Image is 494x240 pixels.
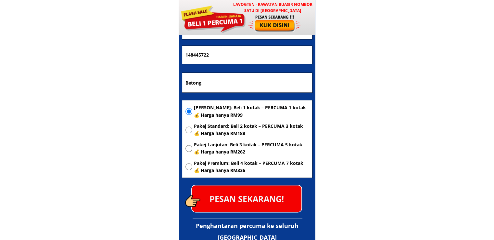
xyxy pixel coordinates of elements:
[194,160,309,174] span: Pakej Premium: Beli 4 kotak – PERCUMA 7 kotak 💰 Harga hanya RM336
[184,73,310,92] input: Alamat
[230,1,315,14] h3: LAVOGTEN - Rawatan Buasir Nombor Satu di [GEOGRAPHIC_DATA]
[194,104,309,119] span: [PERSON_NAME]: Beli 1 kotak – PERCUMA 1 kotak 💰 Harga hanya RM99
[194,123,309,137] span: Pakej Standard: Beli 2 kotak – PERCUMA 3 kotak 💰 Harga hanya RM188
[192,185,301,212] p: PESAN SEKARANG!
[194,141,309,156] span: Pakej Lanjutan: Beli 3 kotak – PERCUMA 5 kotak 💰 Harga hanya RM262
[184,46,310,64] input: Nombor Telefon Bimbit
